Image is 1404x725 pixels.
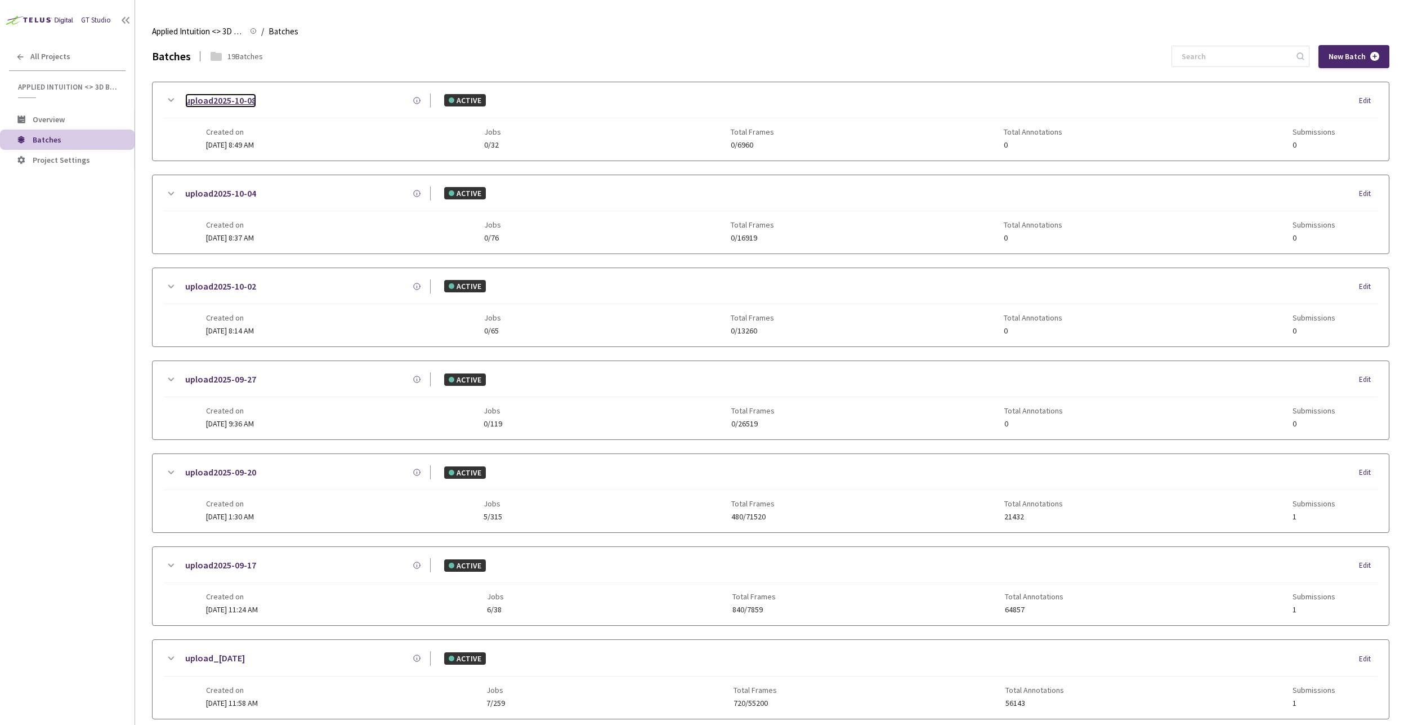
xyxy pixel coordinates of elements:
span: Total Frames [732,592,776,601]
div: ACTIVE [444,466,486,479]
span: Submissions [1293,220,1335,229]
span: Total Frames [734,686,777,695]
span: Total Annotations [1005,686,1064,695]
span: Total Frames [731,406,775,415]
span: Submissions [1293,127,1335,136]
span: Submissions [1293,313,1335,322]
span: 0 [1293,327,1335,335]
span: [DATE] 8:49 AM [206,140,254,150]
span: 0/6960 [731,141,774,149]
span: 0 [1293,234,1335,242]
span: 5/315 [484,513,502,521]
span: Total Annotations [1004,220,1062,229]
span: Created on [206,313,254,322]
div: upload_[DATE]ACTIVEEditCreated on[DATE] 11:58 AMJobs7/259Total Frames720/55200Total Annotations56... [153,640,1389,718]
span: 0/13260 [731,327,774,335]
a: upload2025-10-08 [185,94,256,108]
span: Submissions [1293,686,1335,695]
li: / [261,25,264,38]
span: 480/71520 [731,513,775,521]
span: 0 [1004,141,1062,149]
span: 1 [1293,606,1335,614]
div: ACTIVE [444,652,486,665]
span: 0/16919 [731,234,774,242]
div: Edit [1359,95,1378,106]
span: 56143 [1005,699,1064,708]
div: upload2025-10-08ACTIVEEditCreated on[DATE] 8:49 AMJobs0/32Total Frames0/6960Total Annotations0Sub... [153,82,1389,161]
div: ACTIVE [444,280,486,292]
span: Project Settings [33,155,90,165]
span: Submissions [1293,499,1335,508]
div: Edit [1359,560,1378,571]
div: upload2025-09-20ACTIVEEditCreated on[DATE] 1:30 AMJobs5/315Total Frames480/71520Total Annotations... [153,454,1389,532]
span: 840/7859 [732,606,776,614]
span: 1 [1293,699,1335,708]
span: 64857 [1005,606,1063,614]
span: New Batch [1329,52,1366,61]
span: Total Annotations [1004,499,1063,508]
div: ACTIVE [444,373,486,386]
span: Total Annotations [1004,127,1062,136]
span: 7/259 [486,699,505,708]
span: Jobs [484,127,501,136]
span: 0 [1004,327,1062,335]
div: upload2025-09-17ACTIVEEditCreated on[DATE] 11:24 AMJobs6/38Total Frames840/7859Total Annotations6... [153,547,1389,625]
div: Edit [1359,467,1378,478]
div: Edit [1359,374,1378,385]
div: upload2025-10-02ACTIVEEditCreated on[DATE] 8:14 AMJobs0/65Total Frames0/13260Total Annotations0Su... [153,268,1389,346]
span: Total Annotations [1004,313,1062,322]
span: Submissions [1293,592,1335,601]
span: [DATE] 9:36 AM [206,419,254,429]
span: Jobs [487,592,504,601]
span: Jobs [484,406,502,415]
span: All Projects [30,52,70,61]
span: [DATE] 11:24 AM [206,604,258,615]
span: Overview [33,114,65,124]
span: Created on [206,220,254,229]
span: 0/65 [484,327,501,335]
span: Applied Intuition <> 3D BBox - [PERSON_NAME] [152,25,243,38]
span: 0 [1004,234,1062,242]
div: ACTIVE [444,559,486,572]
span: Total Annotations [1005,592,1063,601]
div: Edit [1359,281,1378,292]
span: [DATE] 8:37 AM [206,233,254,243]
span: [DATE] 8:14 AM [206,326,254,336]
div: ACTIVE [444,187,486,199]
span: Total Frames [731,499,775,508]
span: Created on [206,686,258,695]
span: Jobs [486,686,505,695]
span: Total Frames [731,313,774,322]
a: upload2025-09-17 [185,558,256,572]
span: 21432 [1004,513,1063,521]
div: ACTIVE [444,94,486,106]
div: 19 Batches [227,51,263,62]
span: Applied Intuition <> 3D BBox - [PERSON_NAME] [18,82,119,92]
span: Total Annotations [1004,406,1063,415]
span: 720/55200 [734,699,777,708]
span: Jobs [484,499,502,508]
span: Created on [206,406,254,415]
a: upload2025-10-04 [185,186,256,201]
span: Created on [206,127,254,136]
span: 0 [1004,420,1063,428]
span: 0/119 [484,420,502,428]
span: 0 [1293,141,1335,149]
span: 1 [1293,513,1335,521]
div: Batches [152,48,191,65]
a: upload2025-09-20 [185,465,256,479]
span: 0 [1293,420,1335,428]
div: upload2025-10-04ACTIVEEditCreated on[DATE] 8:37 AMJobs0/76Total Frames0/16919Total Annotations0Su... [153,175,1389,253]
span: Jobs [484,313,501,322]
span: [DATE] 11:58 AM [206,698,258,708]
span: 0/32 [484,141,501,149]
input: Search [1175,46,1295,66]
span: Total Frames [731,127,774,136]
span: 0/76 [484,234,501,242]
span: Batches [33,135,61,145]
span: [DATE] 1:30 AM [206,511,254,522]
span: Total Frames [731,220,774,229]
span: Created on [206,592,258,601]
a: upload2025-09-27 [185,372,256,386]
div: Edit [1359,188,1378,199]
